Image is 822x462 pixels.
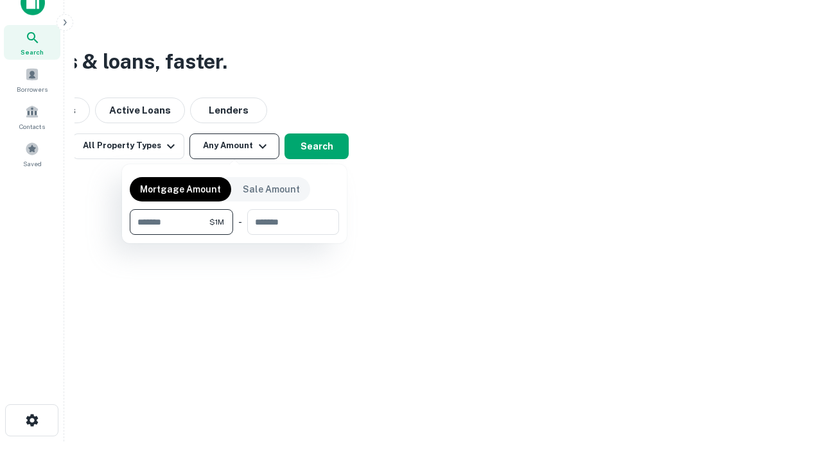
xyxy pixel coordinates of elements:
[758,359,822,421] iframe: Chat Widget
[238,209,242,235] div: -
[209,216,224,228] span: $1M
[140,182,221,196] p: Mortgage Amount
[243,182,300,196] p: Sale Amount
